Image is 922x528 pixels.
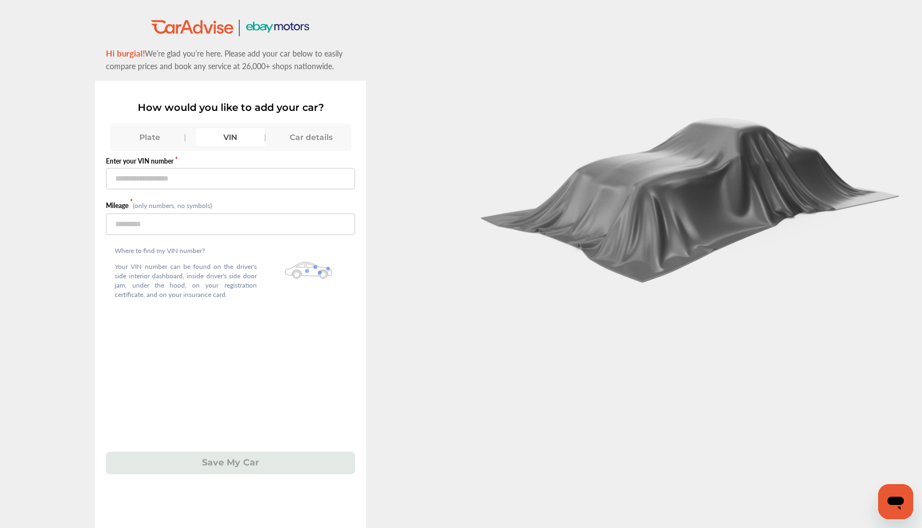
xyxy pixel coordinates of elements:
iframe: Button to launch messaging window [878,484,913,519]
div: VIN [196,128,266,146]
img: olbwX0zPblBWoAAAAASUVORK5CYII= [285,262,332,279]
img: carCoverBlack.2823a3dccd746e18b3f8.png [472,105,911,283]
label: Mileage [106,201,132,210]
div: Plate [115,128,185,146]
p: Your VIN number can be found on the driver's side interior dashboard, inside driver's side door j... [115,262,256,299]
p: How would you like to add your car? [106,102,355,114]
label: Enter your VIN number [106,156,355,166]
small: (only numbers, no symbols) [133,201,212,210]
p: Where to find my VIN number? [115,246,256,255]
span: Hi burgial! [106,47,145,59]
div: Car details [276,128,346,146]
span: We’re glad you’re here. Please add your car below to easily compare prices and book any service a... [106,48,342,71]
